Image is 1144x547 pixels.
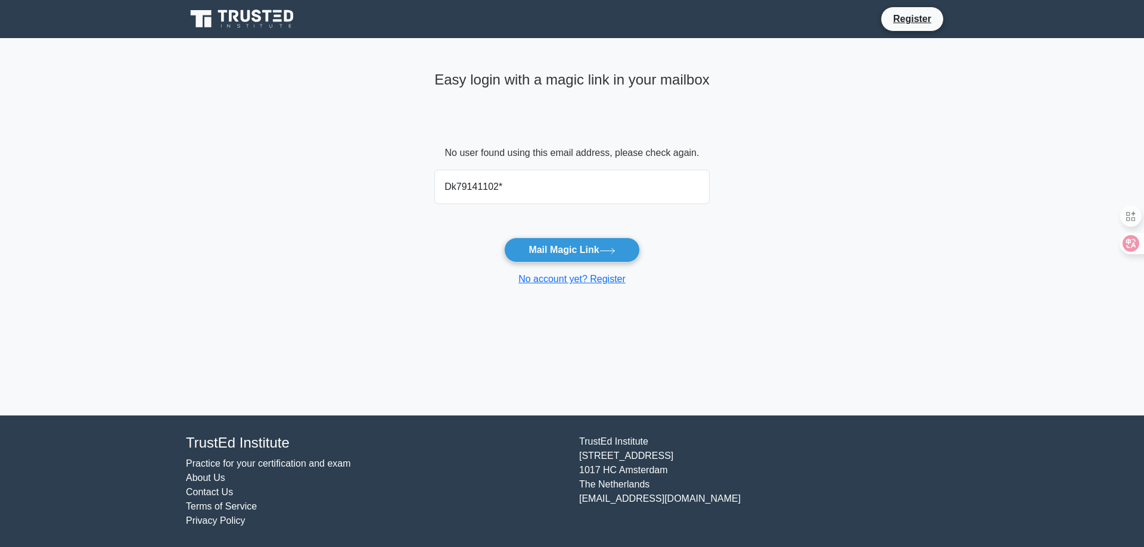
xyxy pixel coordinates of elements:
[886,11,938,26] a: Register
[186,473,225,483] a: About Us
[434,170,710,204] input: Email
[186,501,257,511] a: Terms of Service
[186,458,351,468] a: Practice for your certification and exam
[518,274,626,284] a: No account yet? Register
[186,515,245,526] a: Privacy Policy
[434,146,710,160] div: No user found using this email address, please check again.
[572,435,965,528] div: TrustEd Institute [STREET_ADDRESS] 1017 HC Amsterdam The Netherlands [EMAIL_ADDRESS][DOMAIN_NAME]
[186,435,565,452] h4: TrustEd Institute
[504,237,639,262] button: Mail Magic Link
[434,71,710,89] h4: Easy login with a magic link in your mailbox
[186,487,233,497] a: Contact Us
